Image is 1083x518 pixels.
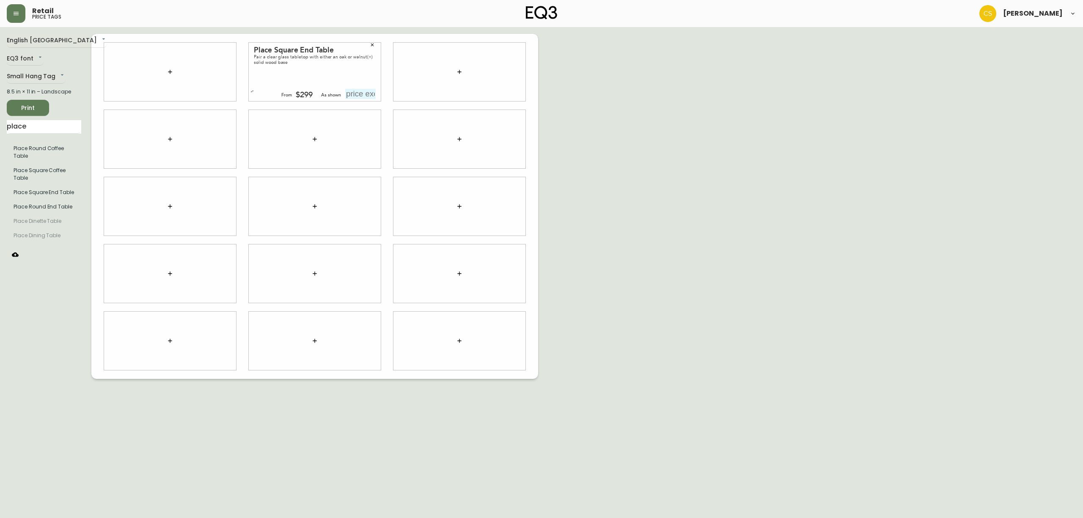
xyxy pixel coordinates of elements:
div: $299 [296,91,313,99]
div: As shown [321,91,341,99]
input: price excluding $ [345,89,376,99]
li: Small Hang Tag [7,141,81,163]
div: From [281,91,292,99]
div: 8.5 in × 11 in – Landscape [7,88,81,96]
img: 996bfd46d64b78802a67b62ffe4c27a2 [979,5,996,22]
span: [PERSON_NAME] [1003,10,1063,17]
h5: price tags [32,14,61,19]
input: Search [7,120,81,134]
li: Small Hang Tag [7,163,81,185]
div: English [GEOGRAPHIC_DATA] [7,34,107,48]
li: Small Hang Tag [7,200,81,214]
div: Pair a clear glass tabletop with either an oak or walnut(+) solid wood base [254,54,376,65]
span: Print [14,103,42,113]
div: Place Square End Table [254,47,376,54]
li: Large Hang Tag [7,228,81,243]
button: Print [7,100,49,116]
div: Small Hang Tag [7,70,66,84]
div: EQ3 font [7,52,44,66]
span: Retail [32,8,54,14]
li: Large Hang Tag [7,214,81,228]
li: Small Hang Tag [7,185,81,200]
img: logo [526,6,557,19]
